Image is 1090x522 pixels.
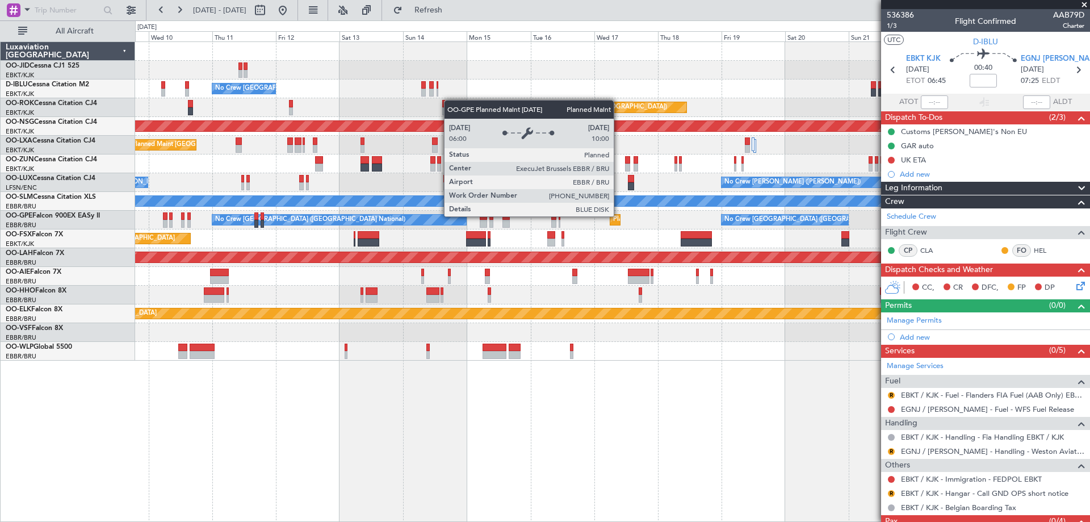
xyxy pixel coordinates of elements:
span: FP [1017,282,1026,294]
a: CLA [920,245,946,256]
span: OO-NSG [6,119,34,126]
span: (2/3) [1049,111,1066,123]
a: EBKT / KJK - Hangar - Call GND OPS short notice [901,488,1068,498]
span: OO-FSX [6,231,32,238]
span: OO-LUX [6,175,32,182]
div: Flight Confirmed [955,15,1016,27]
button: R [888,490,895,497]
div: CP [899,244,917,257]
a: EBKT/KJK [6,108,34,117]
span: CR [953,282,963,294]
span: ATOT [899,97,918,108]
span: OO-LXA [6,137,32,144]
span: ALDT [1053,97,1072,108]
div: Thu 11 [212,31,276,41]
a: EBKT/KJK [6,240,34,248]
a: EBBR/BRU [6,202,36,211]
span: OO-WLP [6,344,33,350]
div: UK ETA [901,155,926,165]
div: Sat 13 [339,31,403,41]
a: EBKT/KJK [6,127,34,136]
div: No Crew [GEOGRAPHIC_DATA] ([GEOGRAPHIC_DATA] National) [215,80,405,97]
span: 1/3 [887,21,914,31]
span: OO-AIE [6,269,30,275]
span: All Aircraft [30,27,120,35]
a: OO-NSGCessna Citation CJ4 [6,119,97,126]
span: Permits [885,299,912,312]
span: OO-ROK [6,100,34,107]
a: OO-GPEFalcon 900EX EASy II [6,212,100,219]
a: OO-HHOFalcon 8X [6,287,66,294]
button: UTC [884,35,904,45]
a: OO-ROKCessna Citation CJ4 [6,100,97,107]
a: LFSN/ENC [6,183,37,192]
div: No Crew [PERSON_NAME] ([PERSON_NAME]) [724,174,861,191]
a: Manage Permits [887,315,942,327]
span: OO-ZUN [6,156,34,163]
a: OO-JIDCessna CJ1 525 [6,62,79,69]
a: OO-ZUNCessna Citation CJ4 [6,156,97,163]
button: R [888,448,895,455]
span: Dispatch To-Dos [885,111,942,124]
button: Refresh [388,1,456,19]
span: Flight Crew [885,226,927,239]
a: EBBR/BRU [6,352,36,361]
div: Planned Maint [GEOGRAPHIC_DATA] ([GEOGRAPHIC_DATA] National) [613,211,819,228]
div: GAR auto [901,141,934,151]
span: CC, [922,282,934,294]
span: AAB79D [1053,9,1084,21]
a: EBBR/BRU [6,258,36,267]
a: Schedule Crew [887,211,936,223]
a: OO-LUXCessna Citation CJ4 [6,175,95,182]
span: [DATE] [1021,64,1044,76]
a: D-IBLUCessna Citation M2 [6,81,89,88]
span: [DATE] [906,64,929,76]
div: Mon 15 [467,31,530,41]
a: EBKT/KJK [6,146,34,154]
span: D-IBLU [6,81,28,88]
a: OO-ELKFalcon 8X [6,306,62,313]
a: EBBR/BRU [6,221,36,229]
a: EBKT / KJK - Immigration - FEDPOL EBKT [901,474,1042,484]
div: Thu 18 [658,31,722,41]
span: OO-SLM [6,194,33,201]
div: [DATE] [137,23,157,32]
div: Add new [900,332,1084,342]
a: OO-SLMCessna Citation XLS [6,194,96,201]
div: Sun 21 [849,31,912,41]
span: Charter [1053,21,1084,31]
span: OO-ELK [6,306,31,313]
div: Wed 10 [149,31,212,41]
span: 00:40 [974,62,992,74]
a: Manage Services [887,361,944,372]
span: OO-HHO [6,287,35,294]
span: OO-GPE [6,212,32,219]
div: No Crew [GEOGRAPHIC_DATA] ([GEOGRAPHIC_DATA] National) [724,211,915,228]
span: 07:25 [1021,76,1039,87]
span: 536386 [887,9,914,21]
a: EGNJ / [PERSON_NAME] - Handling - Weston Aviation EGNJ / [GEOGRAPHIC_DATA] [901,446,1084,456]
a: OO-VSFFalcon 8X [6,325,63,332]
input: Trip Number [35,2,100,19]
a: EBKT / KJK - Handling - Fia Handling EBKT / KJK [901,432,1064,442]
a: EBBR/BRU [6,296,36,304]
button: All Aircraft [12,22,123,40]
span: ELDT [1042,76,1060,87]
span: Dispatch Checks and Weather [885,264,993,277]
input: --:-- [921,95,948,109]
span: OO-JID [6,62,30,69]
div: Fri 19 [722,31,785,41]
button: R [888,392,895,399]
a: OO-FSXFalcon 7X [6,231,63,238]
span: Refresh [405,6,452,14]
span: OO-LAH [6,250,33,257]
div: Planned Maint [GEOGRAPHIC_DATA] ([GEOGRAPHIC_DATA]) [488,99,667,116]
span: 06:45 [928,76,946,87]
div: Fri 12 [276,31,339,41]
div: No Crew [GEOGRAPHIC_DATA] ([GEOGRAPHIC_DATA] National) [215,211,405,228]
a: EBBR/BRU [6,315,36,323]
a: EBBR/BRU [6,333,36,342]
div: Wed 17 [594,31,658,41]
span: Leg Information [885,182,942,195]
span: D-IBLU [973,36,998,48]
